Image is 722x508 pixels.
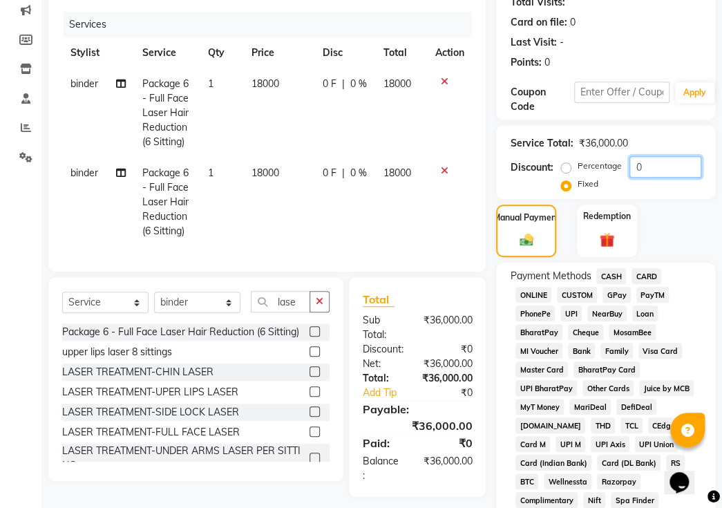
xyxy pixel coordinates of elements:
[208,167,213,179] span: 1
[515,232,538,248] img: _cash.svg
[515,473,538,489] span: BTC
[591,436,629,452] span: UPI Axis
[352,435,417,451] div: Paid:
[515,361,568,377] span: Master Card
[323,166,336,180] span: 0 F
[675,82,714,103] button: Apply
[208,77,213,90] span: 1
[515,287,551,303] span: ONLINE
[62,365,213,379] div: LASER TREATMENT-CHIN LASER
[342,77,345,91] span: |
[639,380,694,396] span: Juice by MCB
[62,37,134,68] th: Stylist
[352,401,482,417] div: Payable:
[638,343,683,359] span: Visa Card
[352,342,417,357] div: Discount:
[383,167,411,179] span: 18000
[352,313,412,342] div: Sub Total:
[515,399,564,415] span: MyT Money
[609,324,656,340] span: MosamBee
[515,380,577,396] span: UPI BharatPay
[597,473,640,489] span: Razorpay
[602,287,631,303] span: GPay
[352,417,482,434] div: ₹36,000.00
[62,325,299,339] div: Package 6 - Full Face Laser Hair Reduction (6 Sitting)
[412,454,482,483] div: ₹36,000.00
[560,305,582,321] span: UPI
[510,85,573,114] div: Coupon Code
[515,492,578,508] span: Complimentary
[620,417,643,433] span: TCL
[577,178,598,190] label: Fixed
[597,455,661,471] span: Card (DL Bank)
[557,287,597,303] span: CUSTOM
[375,37,426,68] th: Total
[582,380,634,396] span: Other Cards
[383,77,411,90] span: 18000
[611,492,658,508] span: Spa Finder
[352,386,428,400] a: Add Tip
[510,269,591,283] span: Payment Methods
[428,386,482,400] div: ₹0
[251,167,279,179] span: 18000
[577,160,621,172] label: Percentage
[636,287,669,303] span: PayTM
[578,136,627,151] div: ₹36,000.00
[544,55,549,70] div: 0
[616,399,656,415] span: DefiDeal
[555,436,585,452] span: UPI M
[568,324,603,340] span: Cheque
[134,37,200,68] th: Service
[314,37,375,68] th: Disc
[510,136,573,151] div: Service Total:
[70,167,98,179] span: binder
[510,160,553,175] div: Discount:
[251,291,310,312] input: Search or Scan
[142,167,189,237] span: Package 6 - Full Face Laser Hair Reduction (6 Sitting)
[350,77,367,91] span: 0 %
[595,231,619,250] img: _gift.svg
[352,454,412,483] div: Balance :
[583,210,631,223] label: Redemption
[64,12,482,37] div: Services
[648,417,680,433] span: CEdge
[323,77,336,91] span: 0 F
[426,37,472,68] th: Action
[574,82,669,103] input: Enter Offer / Coupon Code
[515,455,591,471] span: Card (Indian Bank)
[583,492,605,508] span: Nift
[573,361,640,377] span: BharatPay Card
[515,417,585,433] span: [DOMAIN_NAME]
[62,385,238,399] div: LASER TREATMENT-UPER LIPS LASER
[510,55,541,70] div: Points:
[596,268,626,284] span: CASH
[352,371,411,386] div: Total:
[417,342,482,357] div: ₹0
[493,211,560,224] label: Manual Payment
[251,77,279,90] span: 18000
[664,453,708,494] iframe: chat widget
[632,305,658,321] span: Loan
[569,399,611,415] span: MariDeal
[631,268,661,284] span: CARD
[62,425,240,440] div: LASER TREATMENT-FULL FACE LASER
[352,357,412,371] div: Net:
[62,405,239,420] div: LASER TREATMENT-SIDE LOCK LASER
[417,435,482,451] div: ₹0
[569,15,575,30] div: 0
[412,313,482,342] div: ₹36,000.00
[587,305,627,321] span: NearBuy
[515,324,562,340] span: BharatPay
[559,35,563,50] div: -
[635,436,678,452] span: UPI Union
[412,357,482,371] div: ₹36,000.00
[243,37,314,68] th: Price
[544,473,591,489] span: Wellnessta
[411,371,482,386] div: ₹36,000.00
[62,444,304,473] div: LASER TREATMENT-UNDER ARMS LASER PER SITTING
[515,305,555,321] span: PhonePe
[62,345,172,359] div: upper lips laser 8 sittings
[350,166,367,180] span: 0 %
[515,436,550,452] span: Card M
[510,35,556,50] div: Last Visit:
